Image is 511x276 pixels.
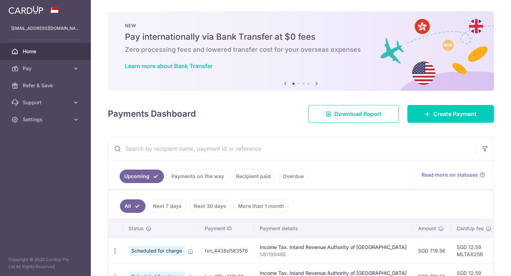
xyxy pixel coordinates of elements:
span: Pay [23,65,70,72]
iframe: Opens a widget where you can find more information [465,255,504,272]
a: Create Payment [407,105,494,123]
a: Download Report [308,105,399,123]
span: Scheduled for charge [128,246,185,256]
a: Payments on the way [167,170,229,183]
td: SGD 719.56 [412,238,451,264]
a: Read more on statuses [422,171,485,178]
a: Overdue [278,170,308,183]
h5: Pay internationally via Bank Transfer at $0 fees [125,31,477,43]
a: More than 1 month [233,199,289,213]
span: Download Report [334,110,381,118]
span: Create Payment [433,110,477,118]
td: SGD 12.59 MLTAX25R [451,238,497,264]
p: [EMAIL_ADDRESS][DOMAIN_NAME] [11,25,79,32]
span: Support [23,99,70,106]
p: S8119948E [260,251,407,258]
th: Payment ID [199,219,254,238]
h6: Zero processing fees and lowered transfer cost for your overseas expenses [125,45,477,54]
a: Next 7 days [148,199,186,213]
p: NEW [125,23,477,28]
a: Next 30 days [189,199,231,213]
span: CardUp fee [457,225,484,232]
div: Income Tax. Inland Revenue Authority of [GEOGRAPHIC_DATA] [260,244,407,251]
span: Refer & Save [23,82,70,89]
td: txn_4438d583576 [199,238,254,264]
span: Read more on statuses [422,171,478,178]
a: All [120,199,145,213]
a: Upcoming [120,170,164,183]
span: Home [23,48,70,55]
th: Payment details [254,219,412,238]
input: Search by recipient name, payment id or reference [108,137,477,160]
a: Learn more about Bank Transfer [125,62,213,70]
span: Status [128,225,144,232]
span: Amount [418,225,436,232]
span: Settings [23,116,70,123]
h4: Payments Dashboard [108,107,196,120]
img: CardUp [9,6,43,14]
img: Bank transfer banner [108,11,494,91]
a: Recipient paid [231,170,275,183]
